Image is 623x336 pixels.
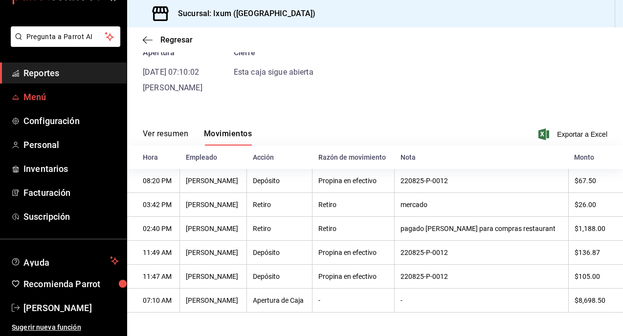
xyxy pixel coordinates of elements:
[234,66,313,78] div: Esta caja sigue abierta
[180,193,247,217] th: [PERSON_NAME]
[143,129,188,146] button: Ver resumen
[23,90,119,104] span: Menú
[568,193,623,217] th: $26.00
[568,217,623,241] th: $1,188.00
[127,241,180,265] th: 11:49 AM
[12,322,119,333] span: Sugerir nueva función
[23,301,119,315] span: [PERSON_NAME]
[395,289,568,313] th: -
[568,289,623,313] th: $8,698.50
[23,162,119,175] span: Inventarios
[160,35,193,44] span: Regresar
[395,169,568,193] th: 220825-P-0012
[395,241,568,265] th: 220825-P-0012
[312,146,395,169] th: Razón de movimiento
[180,289,247,313] th: [PERSON_NAME]
[247,146,312,169] th: Acción
[312,169,395,193] th: Propina en efectivo
[180,217,247,241] th: [PERSON_NAME]
[395,217,568,241] th: pagado [PERSON_NAME] para compras restaurant
[23,66,119,80] span: Reportes
[26,32,105,42] span: Pregunta a Parrot AI
[247,217,312,241] th: Retiro
[23,277,119,291] span: Recomienda Parrot
[312,241,395,265] th: Propina en efectivo
[23,255,106,267] span: Ayuda
[312,193,395,217] th: Retiro
[568,146,623,169] th: Monto
[395,265,568,289] th: 220825-P-0012
[23,186,119,199] span: Facturación
[312,265,395,289] th: Propina en efectivo
[23,138,119,151] span: Personal
[127,146,180,169] th: Hora
[204,129,252,146] button: Movimientos
[540,128,607,140] button: Exportar a Excel
[234,47,313,59] div: Cierre
[395,146,568,169] th: Nota
[247,193,312,217] th: Retiro
[23,114,119,127] span: Configuración
[247,241,312,265] th: Depósito
[127,169,180,193] th: 08:20 PM
[180,146,247,169] th: Empleado
[312,289,395,313] th: -
[127,217,180,241] th: 02:40 PM
[143,129,252,146] div: navigation tabs
[127,265,180,289] th: 11:47 AM
[7,39,120,49] a: Pregunta a Parrot AI
[127,289,180,313] th: 07:10 AM
[312,217,395,241] th: Retiro
[247,169,312,193] th: Depósito
[395,193,568,217] th: mercado
[180,241,247,265] th: [PERSON_NAME]
[11,26,120,47] button: Pregunta a Parrot AI
[23,210,119,223] span: Suscripción
[568,169,623,193] th: $67.50
[143,47,202,59] div: Apertura
[127,193,180,217] th: 03:42 PM
[568,265,623,289] th: $105.00
[143,67,199,77] time: [DATE] 07:10:02
[143,35,193,44] button: Regresar
[143,83,202,92] span: [PERSON_NAME]
[180,265,247,289] th: [PERSON_NAME]
[170,8,315,20] h3: Sucursal: Ixum ([GEOGRAPHIC_DATA])
[247,289,312,313] th: Apertura de Caja
[247,265,312,289] th: Depósito
[180,169,247,193] th: [PERSON_NAME]
[568,241,623,265] th: $136.87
